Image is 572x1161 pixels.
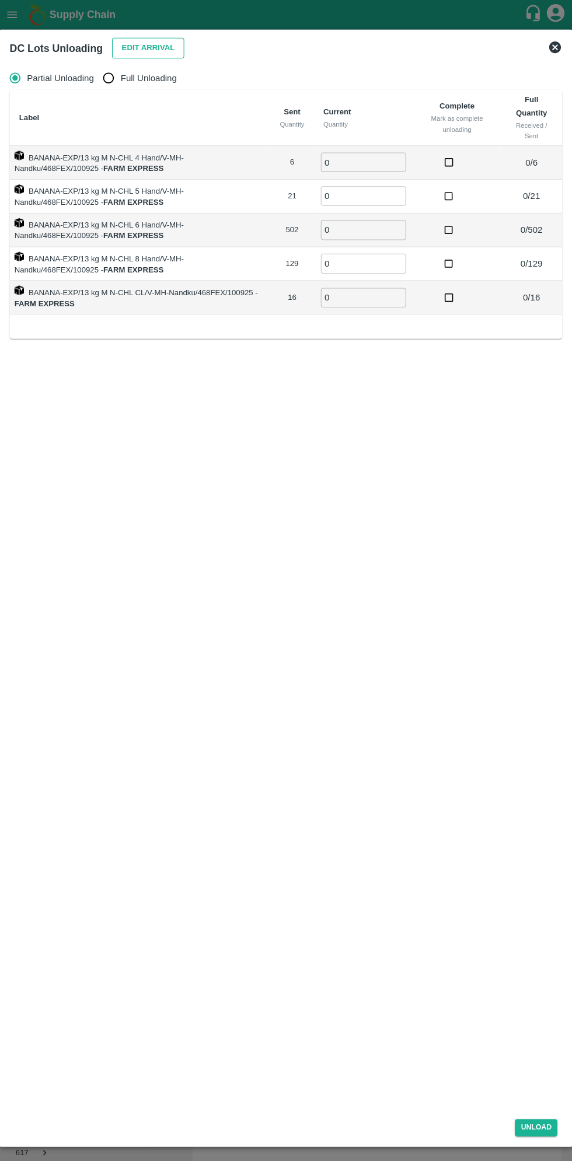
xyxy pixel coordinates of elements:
div: Quantity [280,117,304,128]
p: 0 / 502 [503,221,554,233]
strong: FARM EXPRESS [106,162,165,170]
span: Full Unloading [123,71,179,83]
b: DC Lots Unloading [13,42,105,54]
p: 0 / 16 [503,287,554,300]
img: box [18,149,27,158]
b: Complete [438,100,472,109]
p: 0 / 6 [503,154,554,167]
strong: FARM EXPRESS [18,295,78,304]
td: BANANA-EXP/13 kg M N-CHL 6 Hand/V-MH-Nandku/468FEX/100925 - [13,211,271,244]
td: BANANA-EXP/13 kg M N-CHL 4 Hand/V-MH-Nandku/468FEX/100925 - [13,144,271,177]
span: Partial Unloading [30,71,96,83]
b: Label [23,111,43,120]
b: Current [323,106,350,114]
img: box [18,182,27,191]
div: Mark as complete unloading [421,111,489,133]
div: Received / Sent [507,118,549,140]
input: 0 [320,151,404,170]
td: 6 [271,144,313,177]
button: Unload [512,1104,554,1121]
strong: FARM EXPRESS [106,195,165,204]
img: box [18,215,27,225]
input: 0 [320,184,404,203]
button: Edit Arrival [114,37,186,58]
td: BANANA-EXP/13 kg M N-CHL 5 Hand/V-MH-Nandku/468FEX/100925 - [13,177,271,211]
input: 0 [320,217,404,236]
img: box [18,249,27,258]
td: 16 [271,277,313,310]
strong: FARM EXPRESS [106,228,165,237]
b: Full Quantity [513,94,544,116]
b: Sent [284,106,300,114]
div: Quantity [323,117,402,128]
td: BANANA-EXP/13 kg M N-CHL 8 Hand/V-MH-Nandku/468FEX/100925 - [13,244,271,277]
strong: FARM EXPRESS [106,262,165,271]
p: 0 / 129 [503,254,554,267]
td: 502 [271,211,313,244]
img: box [18,282,27,291]
td: 21 [271,177,313,211]
p: 0 / 21 [503,187,554,200]
input: 0 [320,250,404,270]
td: BANANA-EXP/13 kg M N-CHL CL/V-MH-Nandku/468FEX/100925 - [13,277,271,310]
td: 129 [271,244,313,277]
input: 0 [320,284,404,303]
